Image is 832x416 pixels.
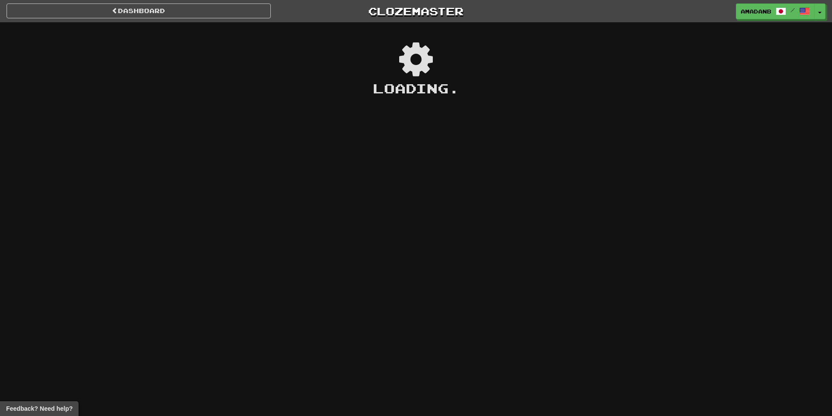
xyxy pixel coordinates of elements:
[791,7,795,13] span: /
[7,3,271,18] a: Dashboard
[741,7,771,15] span: Amadanb
[6,404,72,413] span: Open feedback widget
[284,3,548,19] a: Clozemaster
[736,3,815,19] a: Amadanb /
